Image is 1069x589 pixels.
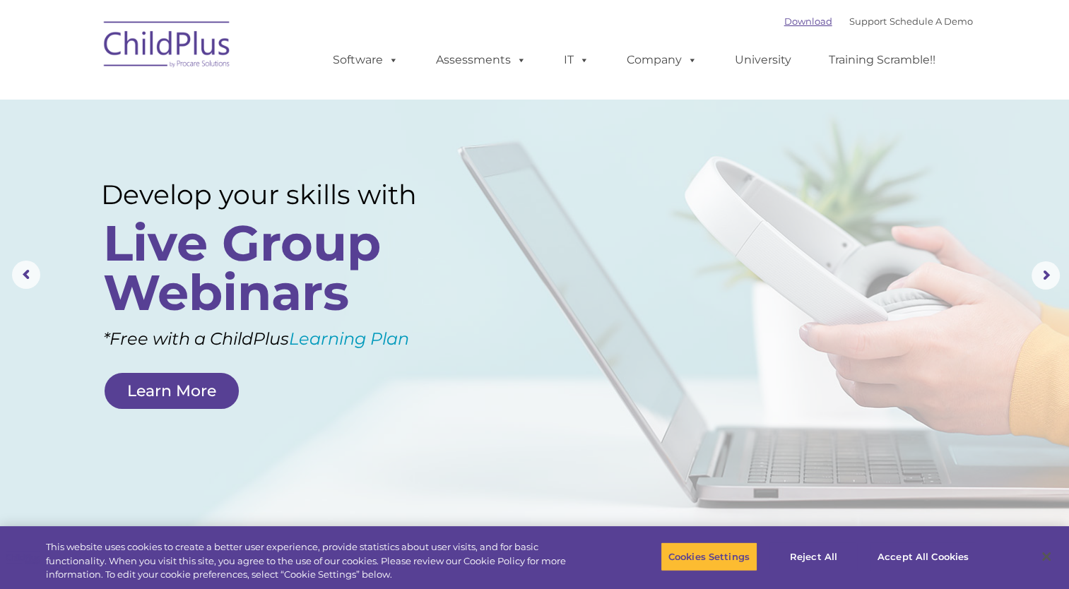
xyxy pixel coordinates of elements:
[613,46,711,74] a: Company
[550,46,603,74] a: IT
[319,46,413,74] a: Software
[849,16,887,27] a: Support
[721,46,805,74] a: University
[97,11,238,82] img: ChildPlus by Procare Solutions
[784,16,832,27] a: Download
[105,373,239,409] a: Learn More
[289,328,409,349] a: Learning Plan
[196,93,240,104] span: Last name
[661,542,757,571] button: Cookies Settings
[196,151,256,162] span: Phone number
[103,323,480,355] rs-layer: *Free with a ChildPlus
[101,179,454,210] rs-layer: Develop your skills with
[870,542,976,571] button: Accept All Cookies
[815,46,950,74] a: Training Scramble!!
[46,540,588,582] div: This website uses cookies to create a better user experience, provide statistics about user visit...
[784,16,973,27] font: |
[769,542,858,571] button: Reject All
[1031,541,1062,572] button: Close
[890,16,973,27] a: Schedule A Demo
[103,218,451,317] rs-layer: Live Group Webinars
[422,46,541,74] a: Assessments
